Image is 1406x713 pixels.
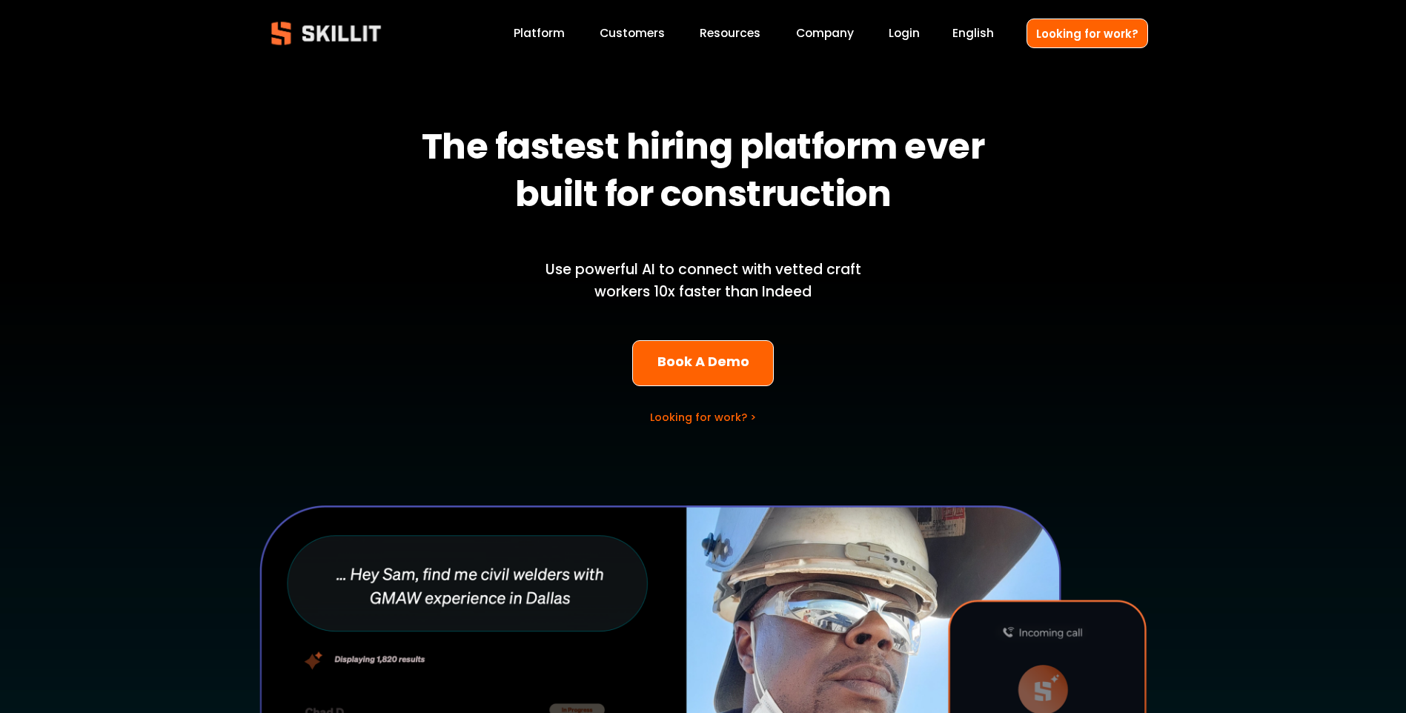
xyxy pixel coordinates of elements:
[952,24,994,44] div: language picker
[600,24,665,44] a: Customers
[700,24,760,42] span: Resources
[422,119,992,228] strong: The fastest hiring platform ever built for construction
[650,410,756,425] a: Looking for work? >
[514,24,565,44] a: Platform
[952,24,994,42] span: English
[259,11,394,56] img: Skillit
[520,259,886,304] p: Use powerful AI to connect with vetted craft workers 10x faster than Indeed
[632,340,774,387] a: Book A Demo
[889,24,920,44] a: Login
[796,24,854,44] a: Company
[700,24,760,44] a: folder dropdown
[1027,19,1148,47] a: Looking for work?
